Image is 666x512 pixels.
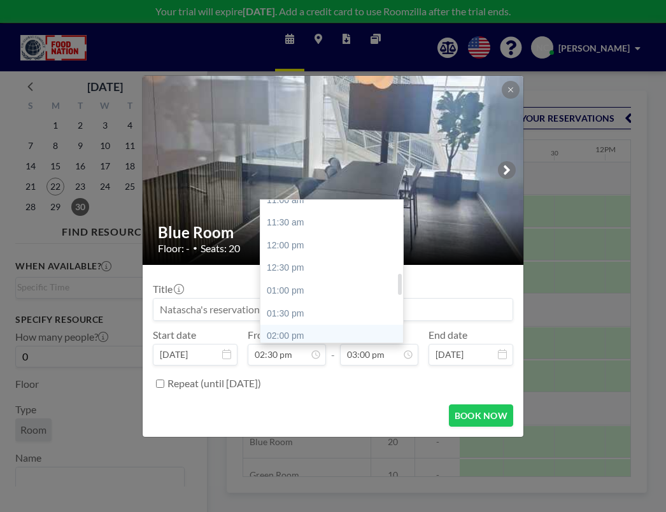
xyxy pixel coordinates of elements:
h2: Blue Room [158,223,509,242]
div: 12:00 pm [260,234,409,257]
div: 11:00 am [260,189,409,212]
span: Seats: 20 [201,242,240,255]
div: 12:30 pm [260,257,409,280]
span: - [331,333,335,361]
button: BOOK NOW [449,404,513,427]
div: 01:30 pm [260,302,409,325]
div: 01:00 pm [260,280,409,302]
label: End date [429,329,467,341]
div: 11:30 am [260,211,409,234]
label: From [248,329,271,341]
input: Natascha's reservation [153,299,513,320]
div: 02:00 pm [260,325,409,348]
label: Repeat (until [DATE]) [167,377,261,390]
